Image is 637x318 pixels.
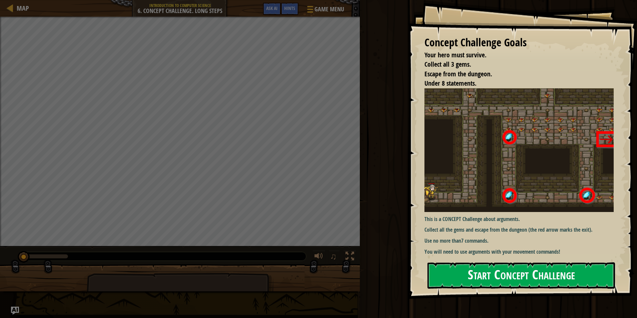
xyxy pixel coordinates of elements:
[424,60,471,69] span: Collect all 3 gems.
[424,226,619,234] p: Collect all the gems and escape from the dungeon (the red arrow marks the exit).
[343,250,356,264] button: Toggle fullscreen
[315,5,344,14] span: Game Menu
[461,237,487,244] strong: 7 commands
[11,307,19,315] button: Ask AI
[13,4,29,13] a: Map
[416,50,612,60] li: Your hero must survive.
[416,69,612,79] li: Escape from the dungeon.
[424,35,614,50] div: Concept Challenge Goals
[424,215,619,223] p: This is a CONCEPT Challenge about arguments.
[284,5,295,11] span: Hints
[17,4,29,13] span: Map
[329,250,340,264] button: ♫
[424,248,619,256] p: You will need to use arguments with your movement commands!
[263,3,281,15] button: Ask AI
[330,251,337,261] span: ♫
[424,50,486,59] span: Your hero must survive.
[424,79,476,88] span: Under 8 statements.
[266,5,278,11] span: Ask AI
[427,262,615,289] button: Start Concept Challenge
[416,79,612,88] li: Under 8 statements.
[312,250,325,264] button: Adjust volume
[416,60,612,69] li: Collect all 3 gems.
[424,88,619,212] img: Asses2
[424,237,619,245] p: Use no more than .
[424,69,492,78] span: Escape from the dungeon.
[302,3,348,18] button: Game Menu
